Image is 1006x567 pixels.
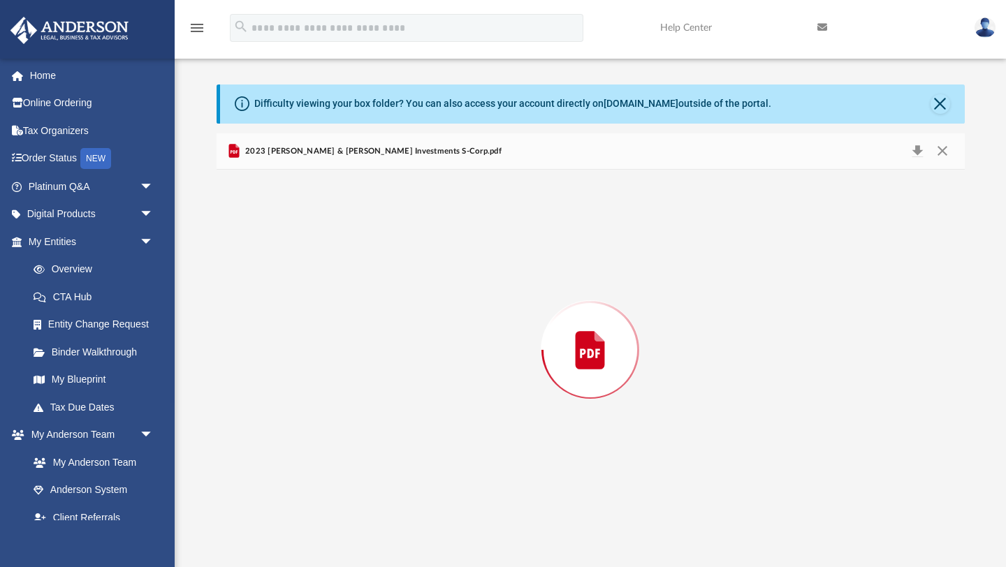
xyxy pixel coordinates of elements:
a: Tax Organizers [10,117,175,145]
i: search [233,19,249,34]
a: Order StatusNEW [10,145,175,173]
div: NEW [80,148,111,169]
a: My Anderson Teamarrow_drop_down [10,421,168,449]
div: Difficulty viewing your box folder? You can also access your account directly on outside of the p... [254,96,771,111]
a: Anderson System [20,476,168,504]
a: Platinum Q&Aarrow_drop_down [10,172,175,200]
span: arrow_drop_down [140,200,168,229]
a: menu [189,27,205,36]
a: My Entitiesarrow_drop_down [10,228,175,256]
a: Client Referrals [20,503,168,531]
button: Close [930,142,955,161]
img: Anderson Advisors Platinum Portal [6,17,133,44]
a: [DOMAIN_NAME] [604,98,678,109]
a: My Anderson Team [20,448,161,476]
span: arrow_drop_down [140,172,168,201]
a: Online Ordering [10,89,175,117]
span: arrow_drop_down [140,228,168,256]
a: Entity Change Request [20,311,175,339]
i: menu [189,20,205,36]
span: 2023 [PERSON_NAME] & [PERSON_NAME] Investments S-Corp.pdf [242,145,502,158]
a: CTA Hub [20,283,175,311]
button: Download [905,142,931,161]
a: Tax Due Dates [20,393,175,421]
a: Home [10,61,175,89]
img: User Pic [975,17,996,38]
a: Overview [20,256,175,283]
span: arrow_drop_down [140,421,168,450]
button: Close [931,94,950,114]
div: Preview [217,133,965,531]
a: My Blueprint [20,366,168,394]
a: Digital Productsarrow_drop_down [10,200,175,228]
a: Binder Walkthrough [20,338,175,366]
